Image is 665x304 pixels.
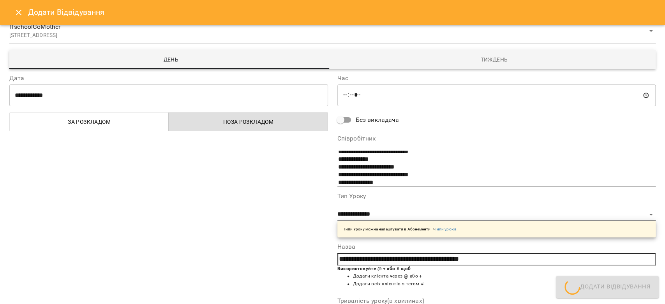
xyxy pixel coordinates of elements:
[9,112,169,131] button: За розкладом
[28,6,105,18] h6: Додати Відвідування
[9,32,646,39] p: [STREET_ADDRESS]
[337,266,411,271] b: Використовуйте @ + або # щоб
[353,272,656,280] li: Додати клієнта через @ або +
[337,75,656,81] label: Час
[9,18,656,44] div: ITschoolGoMother[STREET_ADDRESS]
[14,55,328,64] span: День
[173,117,323,127] span: Поза розкладом
[14,117,164,127] span: За розкладом
[168,112,328,131] button: Поза розкладом
[9,22,646,32] span: ITschoolGoMother
[337,193,656,199] label: Тип Уроку
[344,226,457,232] p: Типи Уроку можна налаштувати в Абонементи ->
[435,227,457,231] a: Типи уроків
[353,280,656,288] li: Додати всіх клієнтів з тегом #
[337,298,656,304] label: Тривалість уроку(в хвилинах)
[337,244,656,250] label: Назва
[9,75,328,81] label: Дата
[337,55,651,64] span: Тиждень
[9,3,28,22] button: Close
[356,115,399,125] span: Без викладача
[337,135,656,142] label: Співробітник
